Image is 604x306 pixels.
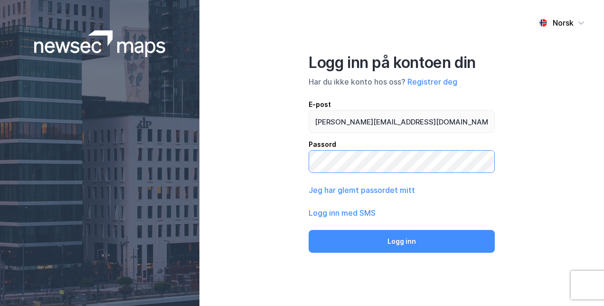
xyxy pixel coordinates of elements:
[309,76,495,87] div: Har du ikke konto hos oss?
[557,260,604,306] iframe: Chat Widget
[34,30,166,57] img: logoWhite.bf58a803f64e89776f2b079ca2356427.svg
[407,76,457,87] button: Registrer deg
[309,139,495,150] div: Passord
[309,207,376,219] button: Logg inn med SMS
[553,17,574,29] div: Norsk
[309,53,495,72] div: Logg inn på kontoen din
[309,230,495,253] button: Logg inn
[557,260,604,306] div: Kontrollprogram for chat
[309,184,415,196] button: Jeg har glemt passordet mitt
[309,99,495,110] div: E-post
